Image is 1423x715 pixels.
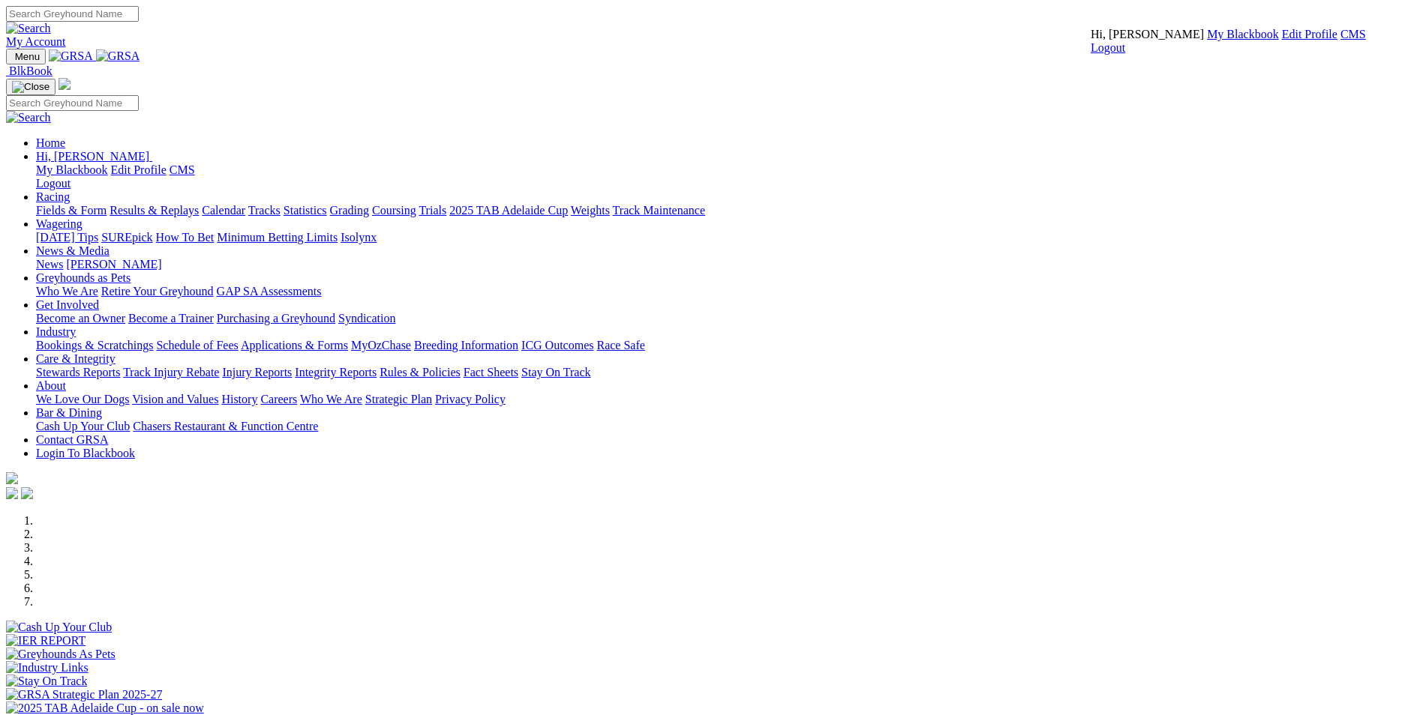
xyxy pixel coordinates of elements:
[36,231,98,244] a: [DATE] Tips
[338,312,395,325] a: Syndication
[217,285,322,298] a: GAP SA Assessments
[36,204,1417,217] div: Racing
[222,366,292,378] a: Injury Reports
[133,420,318,432] a: Chasers Restaurant & Function Centre
[36,325,76,338] a: Industry
[15,51,40,62] span: Menu
[36,204,107,217] a: Fields & Form
[36,136,65,149] a: Home
[613,204,705,217] a: Track Maintenance
[36,379,66,392] a: About
[170,163,195,176] a: CMS
[36,352,116,365] a: Care & Integrity
[36,420,1417,433] div: Bar & Dining
[341,231,377,244] a: Isolynx
[241,339,348,352] a: Applications & Forms
[521,366,590,378] a: Stay On Track
[36,312,1417,325] div: Get Involved
[295,366,377,378] a: Integrity Reports
[372,204,416,217] a: Coursing
[6,111,51,124] img: Search
[6,472,18,484] img: logo-grsa-white.png
[6,79,56,95] button: Toggle navigation
[101,285,214,298] a: Retire Your Greyhound
[66,258,161,271] a: [PERSON_NAME]
[59,78,71,90] img: logo-grsa-white.png
[596,339,644,352] a: Race Safe
[571,204,610,217] a: Weights
[36,150,152,163] a: Hi, [PERSON_NAME]
[6,702,204,715] img: 2025 TAB Adelaide Cup - on sale now
[36,420,130,432] a: Cash Up Your Club
[6,661,89,675] img: Industry Links
[36,177,71,190] a: Logout
[21,487,33,499] img: twitter.svg
[156,339,238,352] a: Schedule of Fees
[123,366,219,378] a: Track Injury Rebate
[6,35,66,48] a: My Account
[36,190,70,203] a: Racing
[6,634,86,648] img: IER REPORT
[6,621,112,634] img: Cash Up Your Club
[1091,28,1366,55] div: My Account
[49,49,93,63] img: GRSA
[6,64,53,77] a: BlkBook
[365,393,432,405] a: Strategic Plan
[36,163,108,176] a: My Blackbook
[36,447,135,459] a: Login To Blackbook
[101,231,152,244] a: SUREpick
[36,285,1417,298] div: Greyhounds as Pets
[156,231,215,244] a: How To Bet
[36,271,131,284] a: Greyhounds as Pets
[6,648,116,661] img: Greyhounds As Pets
[36,312,125,325] a: Become an Owner
[6,487,18,499] img: facebook.svg
[202,204,245,217] a: Calendar
[380,366,461,378] a: Rules & Policies
[36,244,110,257] a: News & Media
[6,95,139,111] input: Search
[260,393,297,405] a: Careers
[1091,28,1204,40] span: Hi, [PERSON_NAME]
[111,163,167,176] a: Edit Profile
[217,231,338,244] a: Minimum Betting Limits
[36,406,102,419] a: Bar & Dining
[1340,28,1366,40] a: CMS
[1091,41,1125,54] a: Logout
[12,81,50,93] img: Close
[36,339,153,352] a: Bookings & Scratchings
[464,366,518,378] a: Fact Sheets
[36,433,108,446] a: Contact GRSA
[36,366,1417,379] div: Care & Integrity
[36,298,99,311] a: Get Involved
[36,285,98,298] a: Who We Are
[110,204,199,217] a: Results & Replays
[284,204,327,217] a: Statistics
[132,393,218,405] a: Vision and Values
[6,675,87,688] img: Stay On Track
[36,217,83,230] a: Wagering
[36,163,1417,190] div: Hi, [PERSON_NAME]
[36,339,1417,352] div: Industry
[6,688,162,702] img: GRSA Strategic Plan 2025-27
[414,339,518,352] a: Breeding Information
[6,22,51,35] img: Search
[36,393,1417,406] div: About
[6,49,46,64] button: Toggle navigation
[221,393,257,405] a: History
[36,366,120,378] a: Stewards Reports
[330,204,369,217] a: Grading
[449,204,568,217] a: 2025 TAB Adelaide Cup
[6,6,139,22] input: Search
[300,393,362,405] a: Who We Are
[36,393,129,405] a: We Love Our Dogs
[1282,28,1337,40] a: Edit Profile
[435,393,506,405] a: Privacy Policy
[351,339,411,352] a: MyOzChase
[1207,28,1279,40] a: My Blackbook
[36,231,1417,244] div: Wagering
[36,258,1417,271] div: News & Media
[217,312,335,325] a: Purchasing a Greyhound
[36,150,149,163] span: Hi, [PERSON_NAME]
[9,64,53,77] span: BlkBook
